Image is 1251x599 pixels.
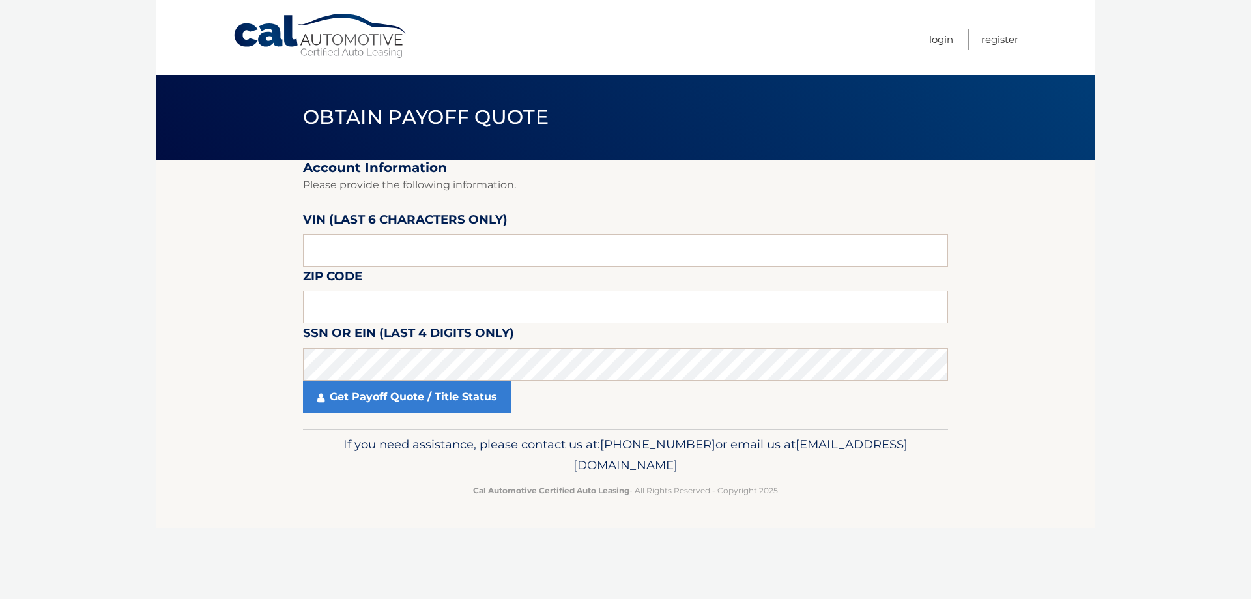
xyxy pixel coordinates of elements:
p: - All Rights Reserved - Copyright 2025 [311,484,940,497]
a: Cal Automotive [233,13,409,59]
a: Get Payoff Quote / Title Status [303,381,511,413]
p: If you need assistance, please contact us at: or email us at [311,434,940,476]
a: Register [981,29,1018,50]
label: VIN (last 6 characters only) [303,210,508,234]
strong: Cal Automotive Certified Auto Leasing [473,486,629,495]
span: Obtain Payoff Quote [303,105,549,129]
h2: Account Information [303,160,948,176]
a: Login [929,29,953,50]
span: [PHONE_NUMBER] [600,437,715,452]
label: Zip Code [303,267,362,291]
p: Please provide the following information. [303,176,948,194]
label: SSN or EIN (last 4 digits only) [303,323,514,347]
